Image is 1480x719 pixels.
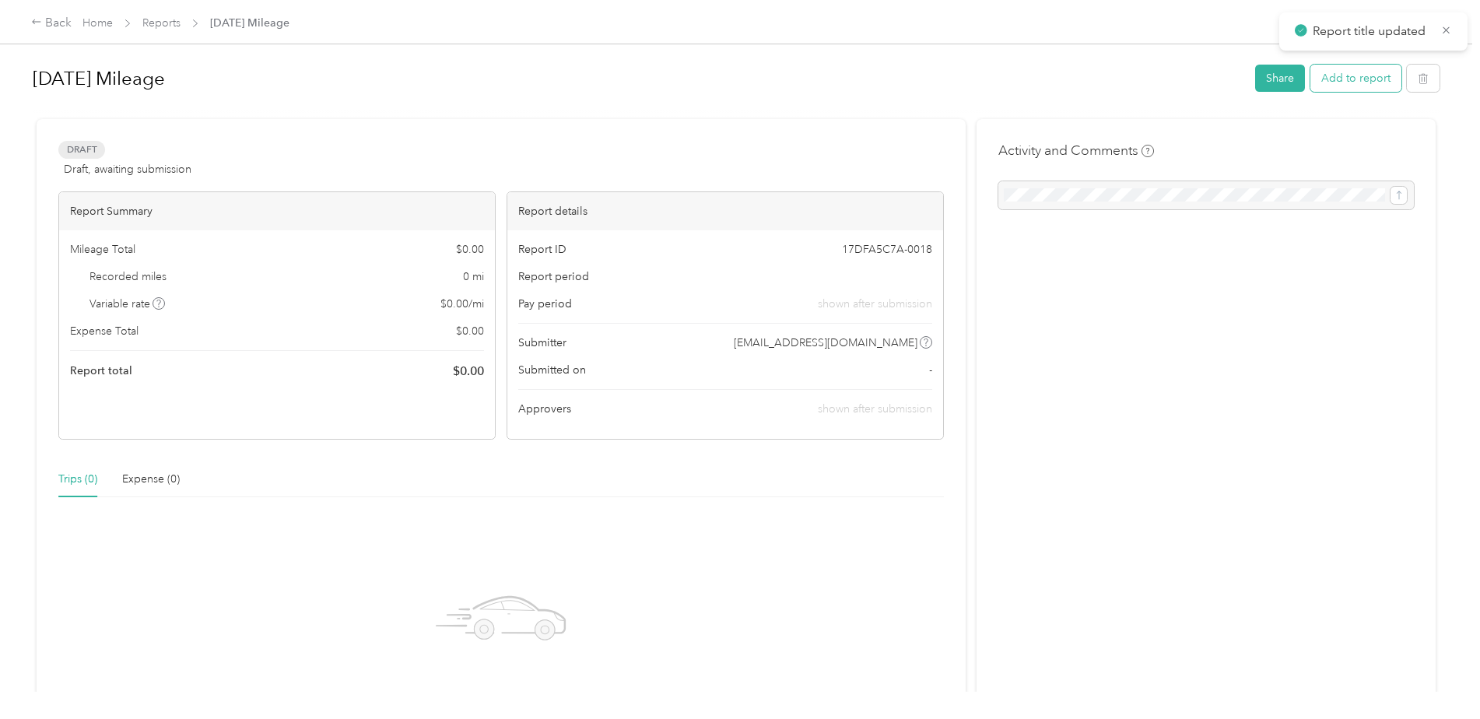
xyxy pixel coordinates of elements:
[818,296,932,312] span: shown after submission
[734,335,917,351] span: [EMAIL_ADDRESS][DOMAIN_NAME]
[518,268,589,285] span: Report period
[518,335,566,351] span: Submitter
[842,241,932,258] span: 17DFA5C7A-0018
[210,15,289,31] span: [DATE] Mileage
[518,401,571,417] span: Approvers
[70,323,139,339] span: Expense Total
[58,471,97,488] div: Trips (0)
[59,192,495,230] div: Report Summary
[456,323,484,339] span: $ 0.00
[453,362,484,381] span: $ 0.00
[440,296,484,312] span: $ 0.00 / mi
[58,141,105,159] span: Draft
[929,362,932,378] span: -
[70,363,132,379] span: Report total
[507,192,943,230] div: Report details
[82,16,113,30] a: Home
[31,14,72,33] div: Back
[518,362,586,378] span: Submitted on
[456,241,484,258] span: $ 0.00
[1393,632,1480,719] iframe: Everlance-gr Chat Button Frame
[89,296,166,312] span: Variable rate
[64,161,191,177] span: Draft, awaiting submission
[33,60,1244,97] h1: September 2025 Mileage
[1255,65,1305,92] button: Share
[89,268,167,285] span: Recorded miles
[1313,22,1429,41] p: Report title updated
[818,402,932,416] span: shown after submission
[518,241,566,258] span: Report ID
[518,296,572,312] span: Pay period
[70,241,135,258] span: Mileage Total
[463,268,484,285] span: 0 mi
[122,471,180,488] div: Expense (0)
[142,16,181,30] a: Reports
[1310,65,1401,92] button: Add to report
[998,141,1154,160] h4: Activity and Comments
